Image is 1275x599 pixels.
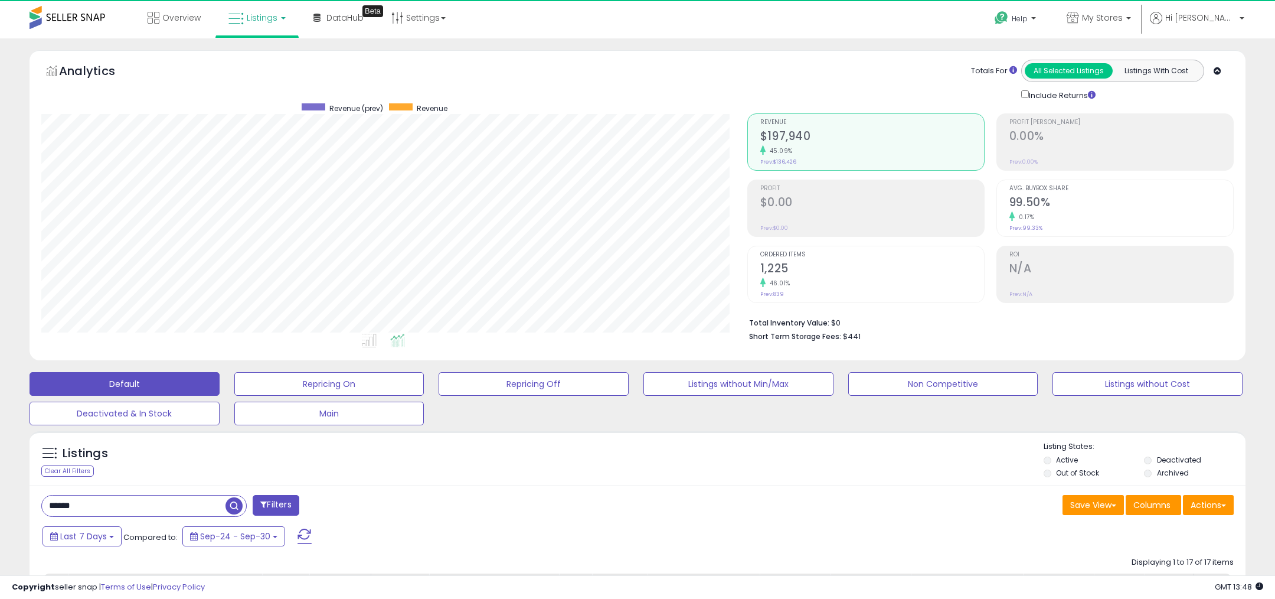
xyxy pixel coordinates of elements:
button: Save View [1062,495,1124,515]
button: Listings With Cost [1112,63,1200,79]
h5: Listings [63,445,108,462]
h2: $0.00 [760,196,984,211]
span: Compared to: [123,532,178,543]
small: Prev: N/A [1009,291,1032,298]
span: Listings [247,12,277,24]
strong: Copyright [12,581,55,593]
small: Prev: $0.00 [760,224,788,232]
div: Tooltip anchor [362,5,383,17]
small: Prev: 839 [760,291,784,298]
button: Default [30,372,220,396]
span: Revenue (prev) [329,103,383,113]
button: Listings without Min/Max [643,372,833,396]
span: My Stores [1082,12,1123,24]
div: Include Returns [1012,88,1110,102]
button: Last 7 Days [42,526,122,546]
button: All Selected Listings [1025,63,1113,79]
span: Columns [1133,499,1171,511]
small: Prev: $136,426 [760,158,796,165]
small: Prev: 99.33% [1009,224,1042,232]
a: Privacy Policy [153,581,205,593]
button: Sep-24 - Sep-30 [182,526,285,546]
a: Terms of Use [101,581,151,593]
i: Get Help [994,11,1009,25]
button: Filters [253,495,299,516]
h2: 1,225 [760,262,984,278]
button: Repricing On [234,372,424,396]
span: Profit [760,185,984,192]
label: Archived [1157,468,1189,478]
span: Ordered Items [760,252,984,258]
p: Listing States: [1044,441,1246,452]
label: Deactivated [1157,455,1201,465]
span: Overview [162,12,201,24]
h2: $197,940 [760,129,984,145]
li: $0 [749,315,1225,329]
span: Last 7 Days [60,530,107,542]
span: Profit [PERSON_NAME] [1009,119,1233,126]
label: Active [1056,455,1078,465]
span: Revenue [760,119,984,126]
span: Avg. Buybox Share [1009,185,1233,192]
h2: N/A [1009,262,1233,278]
button: Columns [1126,495,1181,515]
b: Total Inventory Value: [749,318,829,328]
h5: Analytics [59,63,138,82]
span: ROI [1009,252,1233,258]
span: Help [1012,14,1028,24]
a: Hi [PERSON_NAME] [1150,12,1244,38]
button: Non Competitive [848,372,1038,396]
small: 45.09% [766,147,793,155]
button: Main [234,402,424,425]
div: Totals For [971,66,1017,77]
label: Out of Stock [1056,468,1099,478]
span: 2025-10-9 13:48 GMT [1215,581,1263,593]
span: $441 [843,331,861,342]
small: 46.01% [766,279,790,288]
span: Hi [PERSON_NAME] [1165,12,1236,24]
h2: 99.50% [1009,196,1233,211]
button: Actions [1183,495,1234,515]
small: 0.17% [1015,213,1035,222]
a: Help [985,2,1048,38]
b: Short Term Storage Fees: [749,331,841,341]
div: seller snap | | [12,582,205,593]
div: Clear All Filters [41,465,94,477]
div: Displaying 1 to 17 of 17 items [1132,557,1234,568]
span: DataHub [326,12,364,24]
span: Sep-24 - Sep-30 [200,530,270,542]
small: Prev: 0.00% [1009,158,1038,165]
button: Deactivated & In Stock [30,402,220,425]
span: Revenue [417,103,447,113]
button: Listings without Cost [1052,372,1243,396]
button: Repricing Off [439,372,629,396]
h2: 0.00% [1009,129,1233,145]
